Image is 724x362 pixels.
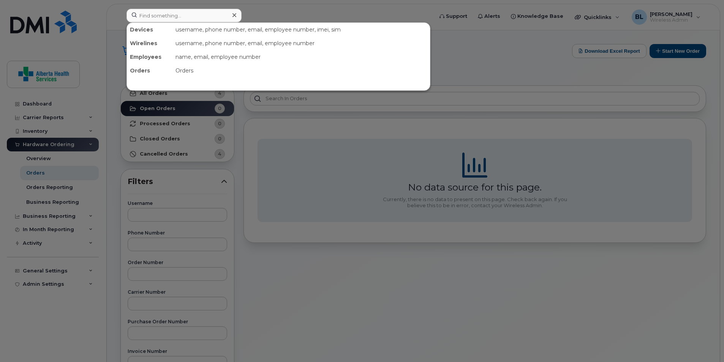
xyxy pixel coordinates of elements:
[172,50,430,64] div: name, email, employee number
[172,23,430,36] div: username, phone number, email, employee number, imei, sim
[172,36,430,50] div: username, phone number, email, employee number
[172,64,430,77] div: Orders
[127,50,172,64] div: Employees
[127,64,172,77] div: Orders
[127,36,172,50] div: Wirelines
[127,23,172,36] div: Devices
